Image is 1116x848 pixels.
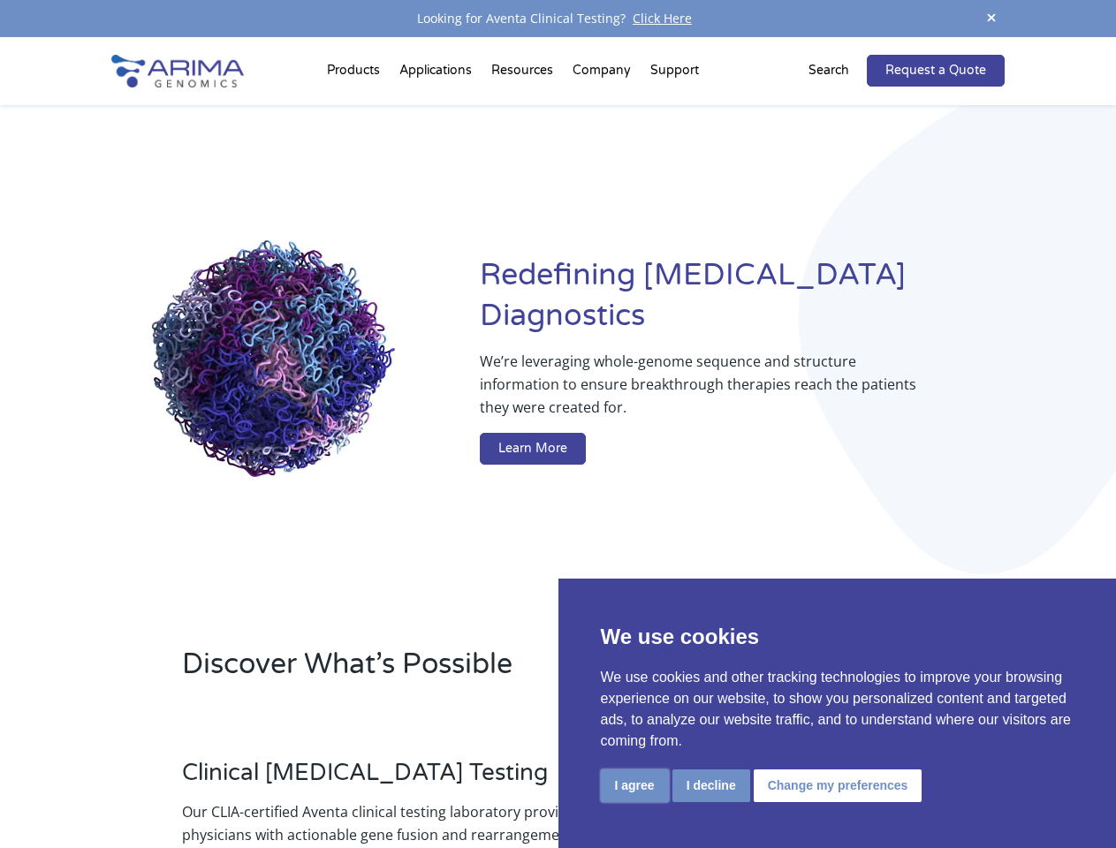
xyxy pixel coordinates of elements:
[182,759,627,800] h3: Clinical [MEDICAL_DATA] Testing
[480,350,934,433] p: We’re leveraging whole-genome sequence and structure information to ensure breakthrough therapies...
[601,621,1074,653] p: We use cookies
[601,667,1074,752] p: We use cookies and other tracking technologies to improve your browsing experience on our website...
[809,59,849,82] p: Search
[601,769,669,802] button: I agree
[626,10,699,26] a: Click Here
[480,255,1005,350] h1: Redefining [MEDICAL_DATA] Diagnostics
[754,769,922,802] button: Change my preferences
[672,769,750,802] button: I decline
[111,7,1004,30] div: Looking for Aventa Clinical Testing?
[480,433,586,465] a: Learn More
[182,645,769,698] h2: Discover What’s Possible
[867,55,1005,87] a: Request a Quote
[111,55,244,87] img: Arima-Genomics-logo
